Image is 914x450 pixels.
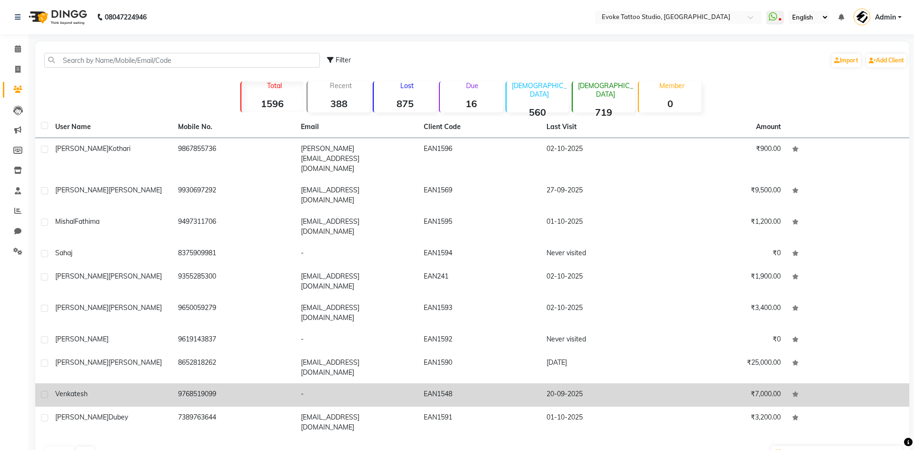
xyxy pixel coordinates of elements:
td: ₹7,000.00 [664,383,786,407]
td: Never visited [541,329,664,352]
strong: 16 [440,98,502,110]
td: 7389763644 [172,407,295,438]
td: [EMAIL_ADDRESS][DOMAIN_NAME] [295,266,418,297]
td: [PERSON_NAME][EMAIL_ADDRESS][DOMAIN_NAME] [295,138,418,180]
td: ₹1,200.00 [664,211,786,242]
td: - [295,329,418,352]
strong: 560 [507,106,569,118]
span: Kothari [109,144,130,153]
td: ₹9,500.00 [664,180,786,211]
strong: 1596 [241,98,304,110]
td: - [295,383,418,407]
p: Member [643,81,701,90]
span: [PERSON_NAME] [109,358,162,367]
span: Admin [875,12,896,22]
td: 01-10-2025 [541,407,664,438]
td: 9650059279 [172,297,295,329]
p: [DEMOGRAPHIC_DATA] [510,81,569,99]
td: [EMAIL_ADDRESS][DOMAIN_NAME] [295,297,418,329]
td: 9619143837 [172,329,295,352]
span: [PERSON_NAME] [55,413,109,421]
a: Add Client [866,54,906,67]
span: [PERSON_NAME] [109,303,162,312]
td: Never visited [541,242,664,266]
td: [EMAIL_ADDRESS][DOMAIN_NAME] [295,180,418,211]
td: 02-10-2025 [541,138,664,180]
td: EAN1593 [418,297,541,329]
td: ₹1,900.00 [664,266,786,297]
td: 01-10-2025 [541,211,664,242]
td: ₹0 [664,242,786,266]
td: EAN1594 [418,242,541,266]
td: 02-10-2025 [541,297,664,329]
td: EAN241 [418,266,541,297]
a: Import [832,54,861,67]
span: [PERSON_NAME] [55,303,109,312]
th: Last Visit [541,116,664,138]
td: ₹0 [664,329,786,352]
td: EAN1591 [418,407,541,438]
strong: 719 [573,106,635,118]
td: 02-10-2025 [541,266,664,297]
p: Total [245,81,304,90]
span: Fathima [75,217,99,226]
span: Sahaj [55,249,72,257]
p: Lost [378,81,436,90]
td: [DATE] [541,352,664,383]
td: EAN1596 [418,138,541,180]
span: [PERSON_NAME] [55,144,109,153]
td: 9768519099 [172,383,295,407]
td: 27-09-2025 [541,180,664,211]
td: ₹3,200.00 [664,407,786,438]
p: Recent [311,81,370,90]
th: Email [295,116,418,138]
td: 9930697292 [172,180,295,211]
strong: 0 [639,98,701,110]
input: Search by Name/Mobile/Email/Code [44,53,320,68]
span: [PERSON_NAME] [55,358,109,367]
p: [DEMOGRAPHIC_DATA] [576,81,635,99]
td: EAN1590 [418,352,541,383]
span: Filter [336,56,351,64]
span: [PERSON_NAME] [55,272,109,280]
b: 08047224946 [105,4,147,30]
span: [PERSON_NAME] [109,186,162,194]
td: ₹3,400.00 [664,297,786,329]
span: [PERSON_NAME] [109,272,162,280]
td: ₹25,000.00 [664,352,786,383]
td: 9867855736 [172,138,295,180]
th: User Name [50,116,172,138]
p: Due [442,81,502,90]
th: Client Code [418,116,541,138]
th: Amount [750,116,786,138]
th: Mobile No. [172,116,295,138]
td: 8652818262 [172,352,295,383]
img: logo [24,4,89,30]
img: Admin [854,9,870,25]
td: 9497311706 [172,211,295,242]
td: EAN1548 [418,383,541,407]
td: EAN1592 [418,329,541,352]
strong: 875 [374,98,436,110]
span: Mishal [55,217,75,226]
td: 8375909981 [172,242,295,266]
td: 20-09-2025 [541,383,664,407]
span: [PERSON_NAME] [55,335,109,343]
span: Dubey [109,413,128,421]
td: [EMAIL_ADDRESS][DOMAIN_NAME] [295,352,418,383]
span: [PERSON_NAME] [55,186,109,194]
strong: 388 [308,98,370,110]
td: - [295,242,418,266]
td: [EMAIL_ADDRESS][DOMAIN_NAME] [295,407,418,438]
td: [EMAIL_ADDRESS][DOMAIN_NAME] [295,211,418,242]
td: EAN1569 [418,180,541,211]
td: 9355285300 [172,266,295,297]
span: Venkatesh [55,390,88,398]
td: EAN1595 [418,211,541,242]
td: ₹900.00 [664,138,786,180]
